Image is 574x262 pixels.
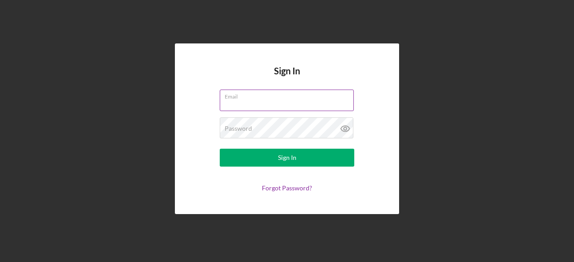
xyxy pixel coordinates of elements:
[220,149,354,167] button: Sign In
[274,66,300,90] h4: Sign In
[278,149,296,167] div: Sign In
[262,184,312,192] a: Forgot Password?
[225,90,354,100] label: Email
[225,125,252,132] label: Password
